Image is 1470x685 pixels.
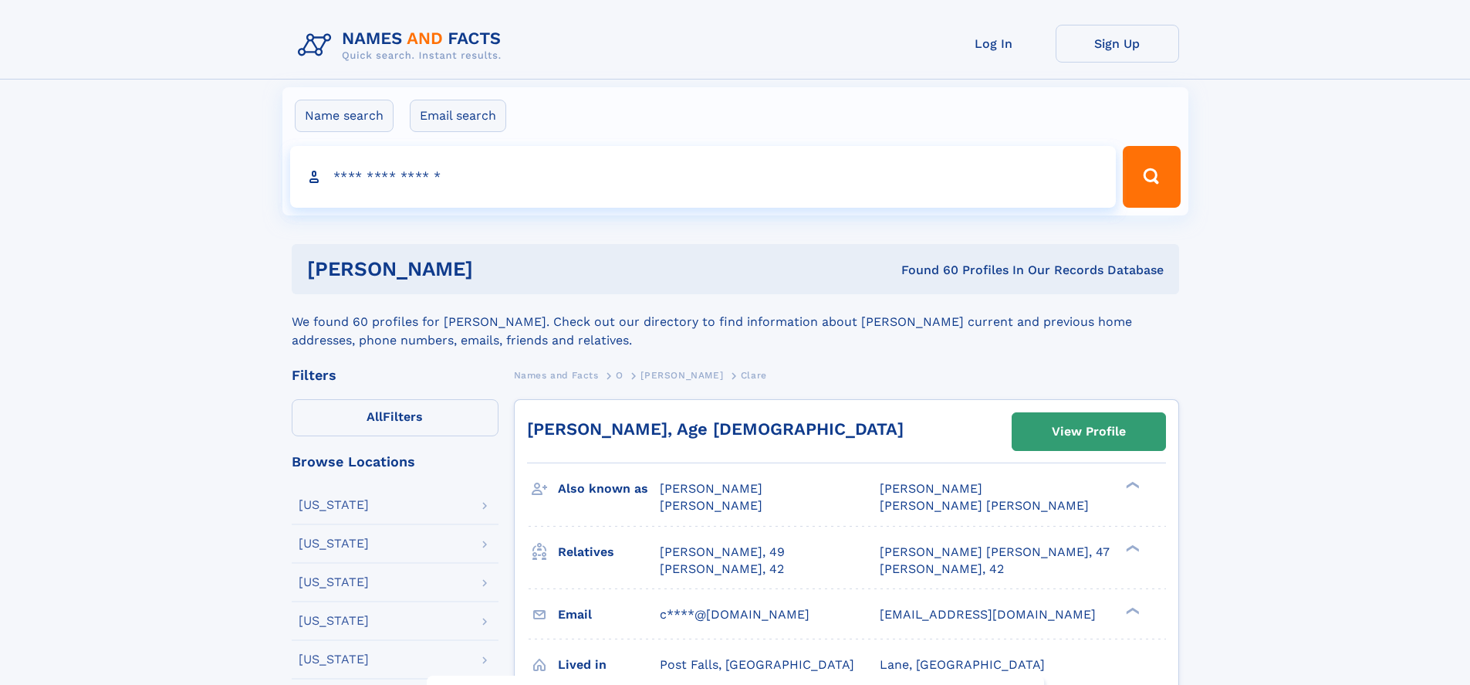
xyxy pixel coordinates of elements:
[660,544,785,561] a: [PERSON_NAME], 49
[640,365,723,385] a: [PERSON_NAME]
[307,259,688,279] h1: [PERSON_NAME]
[292,294,1179,350] div: We found 60 profiles for [PERSON_NAME]. Check out our directory to find information about [PERSON...
[514,365,599,385] a: Names and Facts
[1122,543,1141,553] div: ❯
[880,657,1045,672] span: Lane, [GEOGRAPHIC_DATA]
[880,561,1004,578] a: [PERSON_NAME], 42
[299,615,369,627] div: [US_STATE]
[292,25,514,66] img: Logo Names and Facts
[558,652,660,678] h3: Lived in
[292,399,498,436] label: Filters
[290,146,1117,208] input: search input
[527,419,904,439] a: [PERSON_NAME], Age [DEMOGRAPHIC_DATA]
[660,657,854,672] span: Post Falls, [GEOGRAPHIC_DATA]
[299,499,369,511] div: [US_STATE]
[299,537,369,550] div: [US_STATE]
[292,368,498,382] div: Filters
[660,498,762,513] span: [PERSON_NAME]
[299,653,369,666] div: [US_STATE]
[558,476,660,502] h3: Also known as
[1122,480,1141,490] div: ❯
[299,576,369,588] div: [US_STATE]
[367,409,383,424] span: All
[1123,146,1180,208] button: Search Button
[410,100,506,132] label: Email search
[880,607,1096,622] span: [EMAIL_ADDRESS][DOMAIN_NAME]
[640,370,723,381] span: [PERSON_NAME]
[616,365,623,385] a: O
[880,544,1110,561] a: [PERSON_NAME] [PERSON_NAME], 47
[880,481,982,496] span: [PERSON_NAME]
[616,370,623,381] span: O
[1056,25,1179,63] a: Sign Up
[660,481,762,496] span: [PERSON_NAME]
[660,561,784,578] a: [PERSON_NAME], 42
[292,455,498,469] div: Browse Locations
[741,370,767,381] span: Clare
[558,602,660,628] h3: Email
[880,498,1089,513] span: [PERSON_NAME] [PERSON_NAME]
[1122,605,1141,615] div: ❯
[1052,414,1126,449] div: View Profile
[1012,413,1165,450] a: View Profile
[295,100,394,132] label: Name search
[687,262,1164,279] div: Found 60 Profiles In Our Records Database
[932,25,1056,63] a: Log In
[558,539,660,565] h3: Relatives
